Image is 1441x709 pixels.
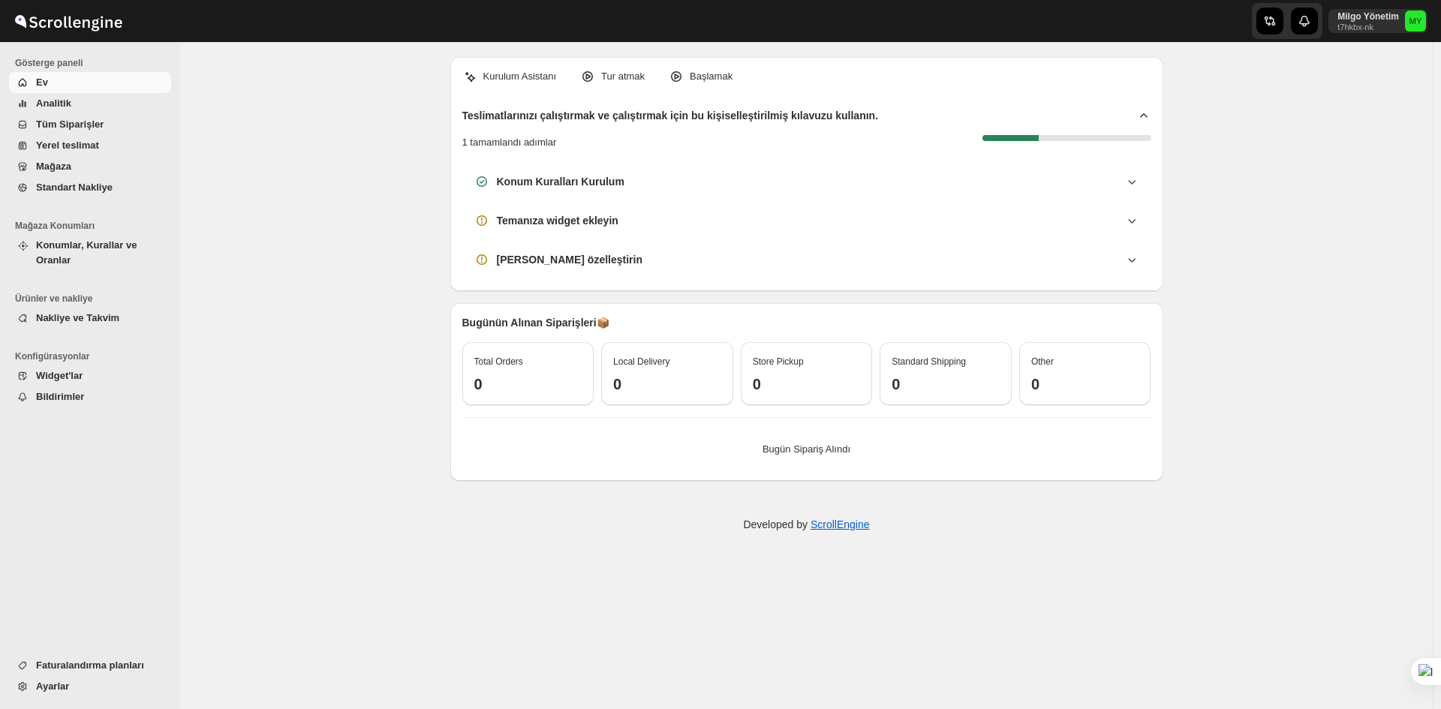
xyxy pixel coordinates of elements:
[1031,375,1139,393] h3: 0
[811,518,870,530] a: ScrollEngine
[9,235,171,271] button: Konumlar, Kurallar ve Oranlar
[1031,356,1054,367] span: Other
[15,350,173,362] span: Konfigürasyonlar
[601,69,645,84] p: Tur atmak
[36,161,71,172] span: Mağaza
[497,252,642,267] h3: [PERSON_NAME] özelleştirin
[9,386,171,407] button: Bildirimler
[36,182,113,193] span: Standart Nakliye
[9,308,171,329] button: Nakliye ve Takvim
[497,213,618,228] h3: Temanıza widget ekleyin
[613,356,669,367] span: Local Delivery
[1409,17,1422,26] text: MY
[1337,23,1399,32] p: t7hkbx-nk
[36,140,99,151] span: Yerel teslimat
[474,442,1139,457] p: Bugün Sipariş Alındı
[474,356,523,367] span: Total Orders
[36,659,144,671] span: Faturalandırma planları
[462,315,1151,330] p: Bugünün Alınan Siparişleri 📦
[690,69,733,84] p: Başlamak
[36,98,71,109] span: Analitik
[753,375,861,393] h3: 0
[9,365,171,386] button: Widget'lar
[743,517,869,532] p: Developed by
[613,375,721,393] h3: 0
[753,356,804,367] span: Store Pickup
[497,174,624,189] h3: Konum Kuralları Kurulum
[15,57,173,69] span: Gösterge paneli
[483,69,557,84] p: Kurulum Asistanı
[1405,11,1426,32] span: Milgo Yönetim
[12,2,125,40] img: ScrollEngine
[1337,11,1399,23] p: Milgo Yönetim
[36,239,137,266] span: Konumlar, Kurallar ve Oranlar
[9,655,171,676] button: Faturalandırma planları
[474,375,582,393] h3: 0
[36,312,119,323] span: Nakliye ve Takvim
[36,119,104,130] span: Tüm Siparişler
[36,370,83,381] span: Widget'lar
[892,356,966,367] span: Standard Shipping
[36,680,69,692] span: Ayarlar
[15,293,173,305] span: Ürünler ve nakliye
[1328,9,1427,33] button: User menu
[36,391,84,402] span: Bildirimler
[15,220,173,232] span: Mağaza Konumları
[892,375,1000,393] h3: 0
[9,93,171,114] button: Analitik
[36,77,48,88] span: Ev
[9,72,171,93] button: Ev
[462,108,879,123] h2: Teslimatlarınızı çalıştırmak ve çalıştırmak için bu kişiselleştirilmiş kılavuzu kullanın.
[9,114,171,135] button: Tüm Siparişler
[462,135,557,150] p: 1 tamamlandı adımlar
[9,676,171,697] button: Ayarlar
